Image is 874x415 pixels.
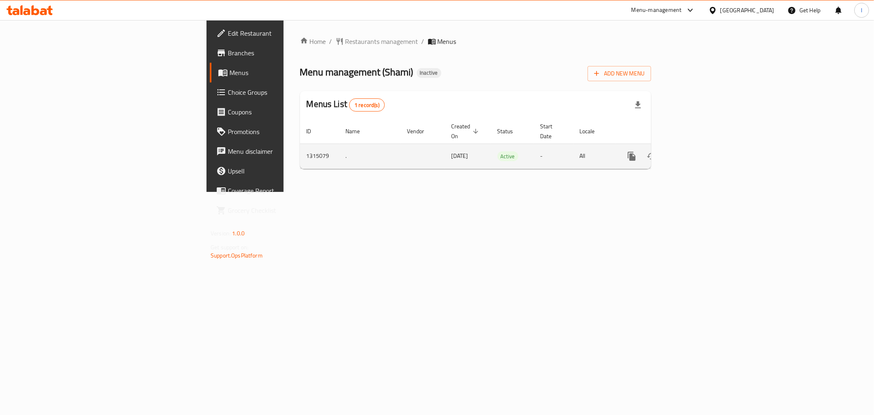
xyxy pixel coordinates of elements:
span: Promotions [228,127,346,137]
span: Name [346,126,371,136]
a: Upsell [210,161,352,181]
h2: Menus List [306,98,385,112]
th: Actions [615,119,707,144]
span: Menus [438,36,456,46]
span: Grocery Checklist [228,205,346,215]
span: 1.0.0 [232,228,245,239]
td: - [534,144,573,169]
span: 1 record(s) [350,101,384,109]
span: Status [497,126,524,136]
span: ID [306,126,322,136]
a: Grocery Checklist [210,201,352,220]
a: Coupons [210,102,352,122]
a: Restaurants management [336,36,418,46]
a: Choice Groups [210,82,352,102]
span: Coverage Report [228,186,346,196]
span: Coupons [228,107,346,117]
a: Branches [210,43,352,63]
span: Menus [229,68,346,78]
span: Get support on: [211,242,248,253]
span: Menu management ( Shami ) [300,63,413,81]
div: Menu-management [631,5,682,15]
span: Active [497,152,518,161]
span: Start Date [540,121,563,141]
div: Inactive [417,68,441,78]
span: Vendor [407,126,435,136]
span: Edit Restaurant [228,28,346,38]
span: Choice Groups [228,87,346,97]
a: Edit Restaurant [210,23,352,43]
a: Support.OpsPlatform [211,250,263,261]
span: Created On [452,121,481,141]
div: [GEOGRAPHIC_DATA] [720,6,774,15]
span: Locale [580,126,606,136]
button: more [622,146,642,166]
nav: breadcrumb [300,36,651,46]
span: Restaurants management [345,36,418,46]
a: Coverage Report [210,181,352,201]
span: I [861,6,862,15]
div: Total records count [349,98,385,112]
span: [DATE] [452,150,468,161]
td: All [573,144,615,169]
span: Inactive [417,69,441,76]
td: . [339,144,401,169]
a: Menus [210,63,352,82]
div: Export file [628,95,648,115]
div: Active [497,151,518,161]
span: Menu disclaimer [228,146,346,156]
table: enhanced table [300,119,707,169]
span: Add New Menu [594,68,645,79]
a: Promotions [210,122,352,141]
span: Version: [211,228,231,239]
span: Upsell [228,166,346,176]
a: Menu disclaimer [210,141,352,161]
span: Branches [228,48,346,58]
li: / [422,36,425,46]
button: Add New Menu [588,66,651,81]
